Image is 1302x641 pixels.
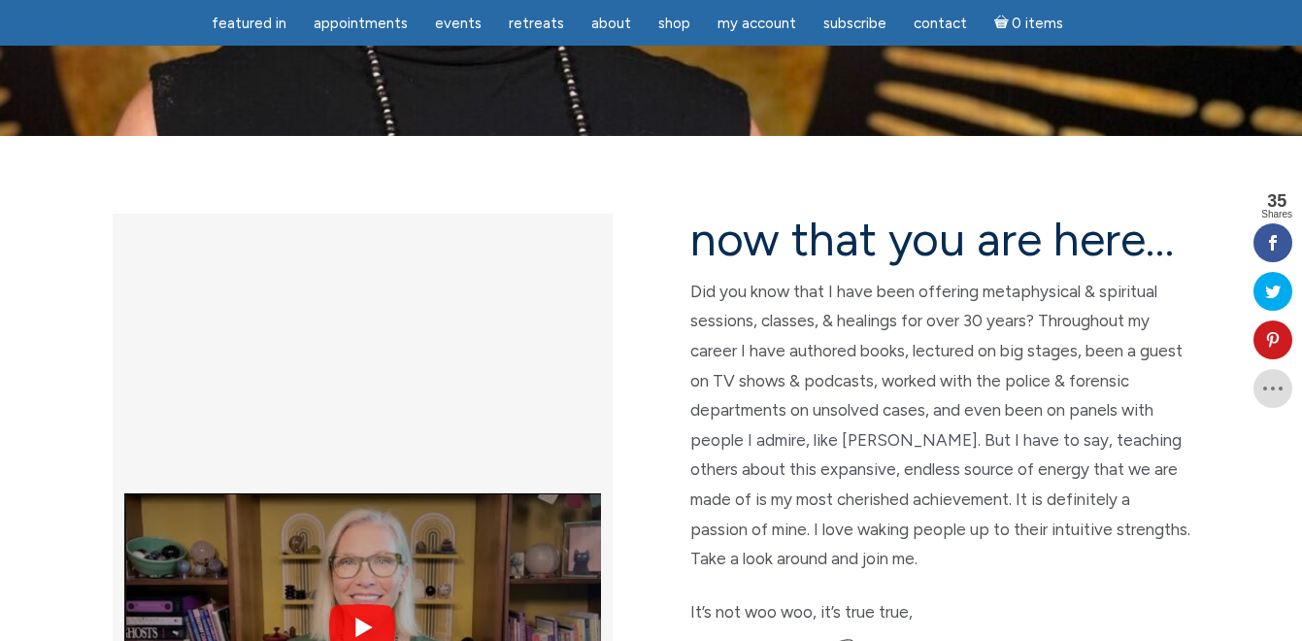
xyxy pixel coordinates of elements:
span: My Account [718,15,796,32]
span: 0 items [1012,17,1063,31]
span: featured in [212,15,286,32]
span: Shop [658,15,690,32]
a: Shop [647,5,702,43]
span: 35 [1261,192,1292,210]
a: Contact [902,5,979,43]
span: Contact [914,15,967,32]
span: Shares [1261,210,1292,219]
a: Cart0 items [983,3,1076,43]
span: Retreats [509,15,564,32]
span: Events [435,15,482,32]
p: Did you know that I have been offering metaphysical & spiritual sessions, classes, & healings for... [690,277,1190,574]
span: About [591,15,631,32]
a: Subscribe [812,5,898,43]
span: Appointments [314,15,408,32]
h2: now that you are here… [690,214,1190,265]
a: featured in [200,5,298,43]
a: About [580,5,643,43]
i: Cart [994,15,1013,32]
a: Retreats [497,5,576,43]
a: Appointments [302,5,419,43]
a: My Account [706,5,808,43]
p: It’s not woo woo, it’s true true, [690,597,1190,627]
a: Events [423,5,493,43]
span: Subscribe [823,15,886,32]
